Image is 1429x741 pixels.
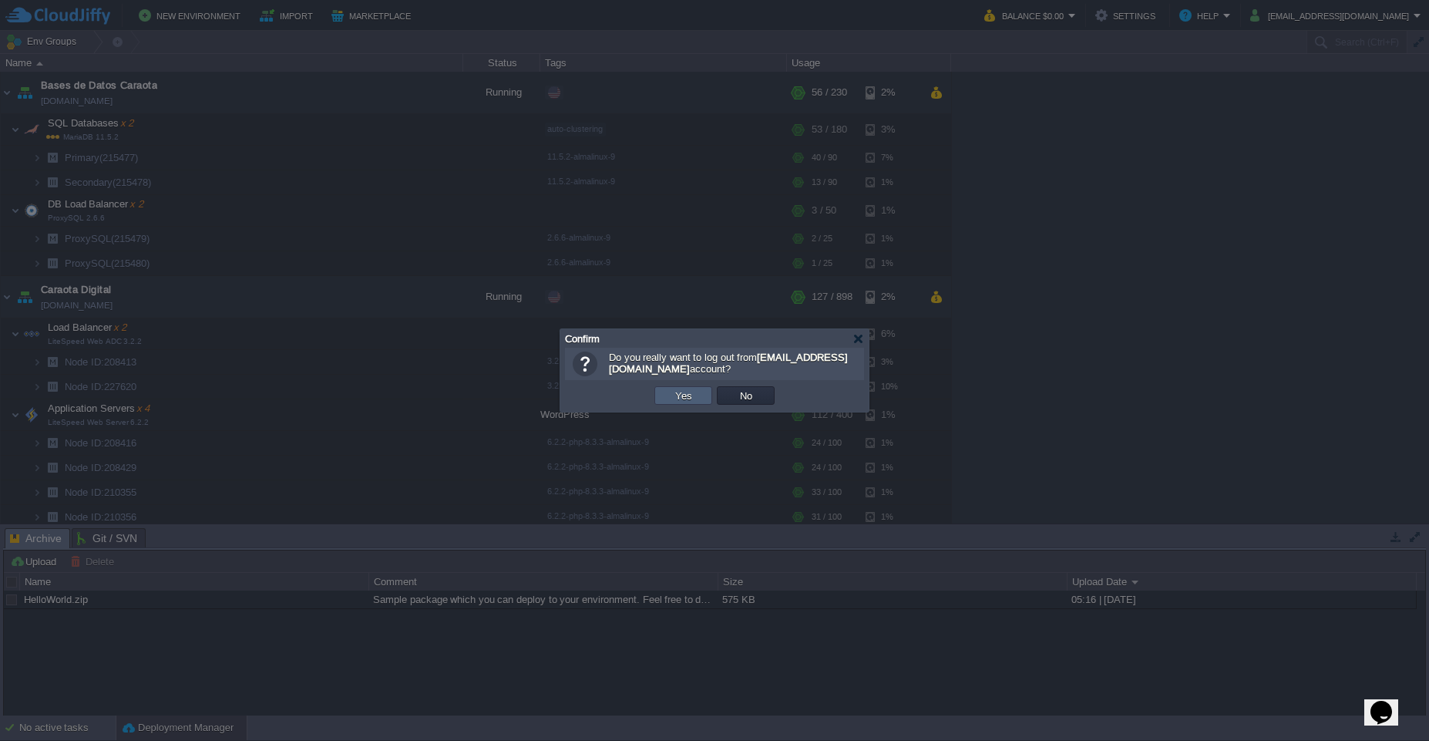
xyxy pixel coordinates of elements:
b: [EMAIL_ADDRESS][DOMAIN_NAME] [609,352,848,375]
iframe: chat widget [1364,679,1414,726]
span: Confirm [565,333,600,345]
span: Do you really want to log out from account? [609,352,848,375]
button: No [735,389,757,402]
button: Yes [671,389,697,402]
